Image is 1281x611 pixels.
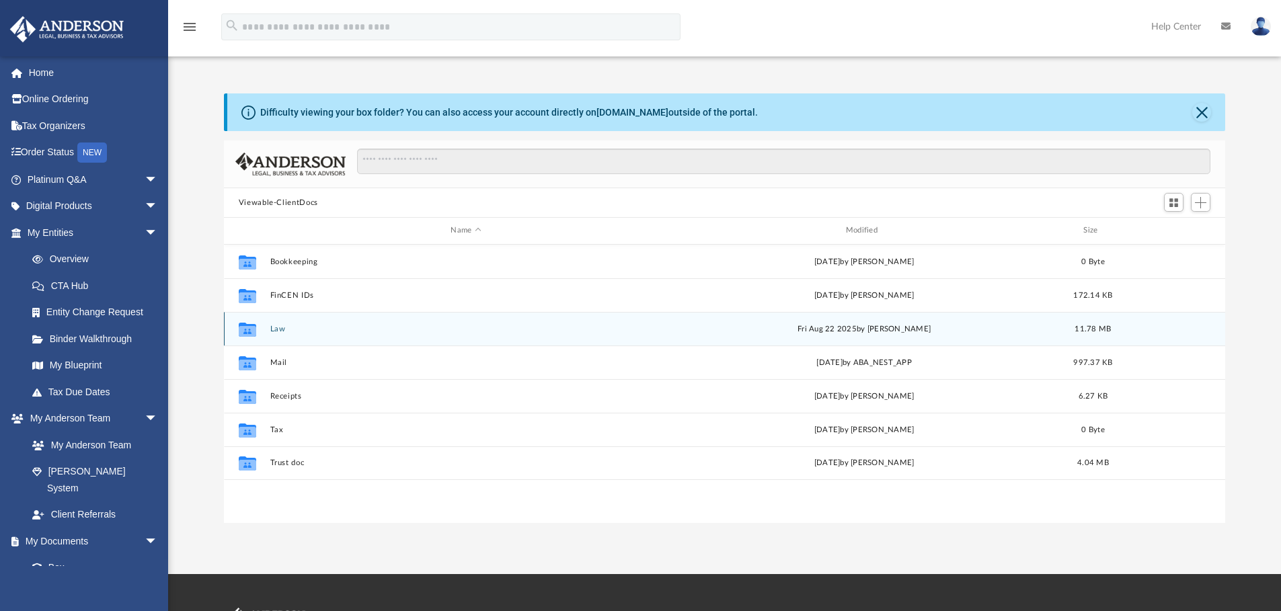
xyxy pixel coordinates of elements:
a: CTA Hub [19,272,178,299]
img: Anderson Advisors Platinum Portal [6,16,128,42]
span: arrow_drop_down [145,528,171,555]
a: Home [9,59,178,86]
div: id [230,225,264,237]
div: Name [269,225,662,237]
a: My Anderson Team [19,432,165,458]
button: FinCEN IDs [270,291,662,300]
i: menu [182,19,198,35]
a: [PERSON_NAME] System [19,458,171,501]
div: [DATE] by ABA_NEST_APP [668,356,1060,368]
a: Order StatusNEW [9,139,178,167]
button: Mail [270,358,662,367]
input: Search files and folders [357,149,1210,174]
button: Law [270,325,662,333]
div: Difficulty viewing your box folder? You can also access your account directly on outside of the p... [260,106,758,120]
span: 0 Byte [1081,425,1105,433]
span: 11.78 MB [1075,325,1111,332]
a: [DOMAIN_NAME] [596,107,668,118]
div: Size [1066,225,1120,237]
a: Box [19,555,165,581]
div: NEW [77,142,107,163]
a: menu [182,26,198,35]
span: 0 Byte [1081,257,1105,265]
a: My Blueprint [19,352,171,379]
a: Tax Organizers [9,112,178,139]
a: Entity Change Request [19,299,178,326]
a: Platinum Q&Aarrow_drop_down [9,166,178,193]
span: 172.14 KB [1073,291,1112,298]
a: Overview [19,246,178,273]
span: 4.04 MB [1077,459,1109,466]
div: grid [224,245,1226,523]
button: Receipts [270,392,662,401]
a: My Entitiesarrow_drop_down [9,219,178,246]
button: Trust doc [270,458,662,467]
a: My Documentsarrow_drop_down [9,528,171,555]
button: Viewable-ClientDocs [239,197,318,209]
span: 6.27 KB [1078,392,1108,399]
div: [DATE] by [PERSON_NAME] [668,390,1060,402]
a: My Anderson Teamarrow_drop_down [9,405,171,432]
a: Digital Productsarrow_drop_down [9,193,178,220]
div: Fri Aug 22 2025 by [PERSON_NAME] [668,323,1060,335]
div: [DATE] by [PERSON_NAME] [668,423,1060,436]
button: Bookkeeping [270,257,662,266]
span: arrow_drop_down [145,166,171,194]
a: Binder Walkthrough [19,325,178,352]
div: id [1126,225,1220,237]
img: User Pic [1251,17,1271,36]
a: Client Referrals [19,501,171,528]
button: Add [1191,193,1211,212]
span: arrow_drop_down [145,219,171,247]
div: [DATE] by [PERSON_NAME] [668,457,1060,469]
div: [DATE] by [PERSON_NAME] [668,255,1060,268]
button: Close [1192,103,1211,122]
div: [DATE] by [PERSON_NAME] [668,289,1060,301]
button: Switch to Grid View [1164,193,1184,212]
a: Online Ordering [9,86,178,113]
span: arrow_drop_down [145,193,171,220]
a: Tax Due Dates [19,378,178,405]
i: search [225,18,239,33]
span: 997.37 KB [1073,358,1112,366]
button: Tax [270,425,662,434]
span: arrow_drop_down [145,405,171,433]
div: Modified [668,225,1060,237]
